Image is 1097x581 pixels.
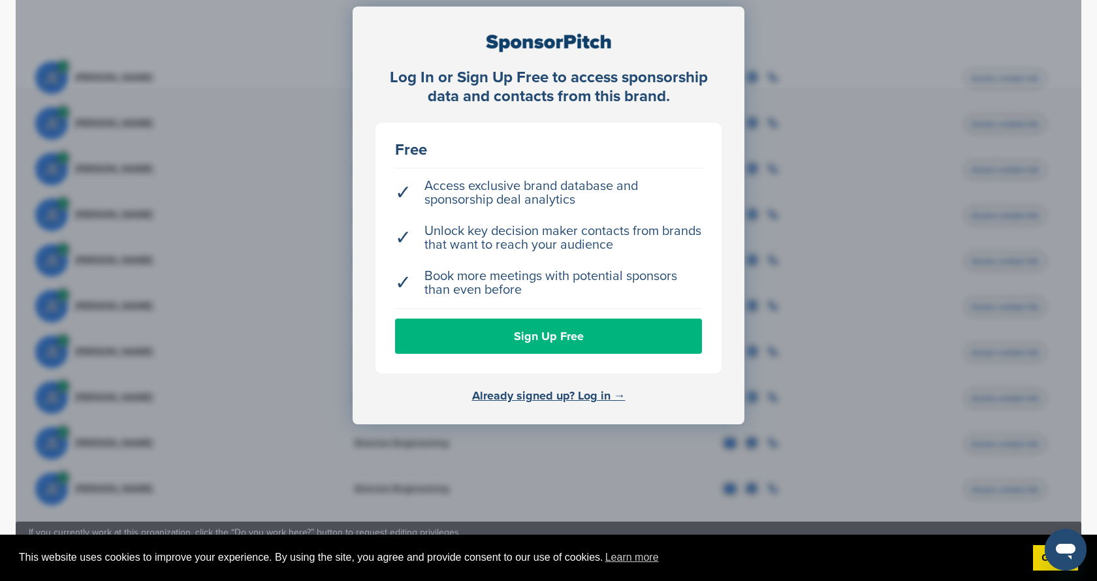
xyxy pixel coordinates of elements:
span: ✓ [395,276,411,290]
span: ✓ [395,231,411,245]
a: dismiss cookie message [1033,545,1078,571]
li: Access exclusive brand database and sponsorship deal analytics [395,173,702,213]
iframe: Button to launch messaging window [1045,529,1087,571]
div: Free [395,142,702,158]
a: Sign Up Free [395,319,702,354]
div: Log In or Sign Up Free to access sponsorship data and contacts from this brand. [375,69,722,106]
span: ✓ [395,186,411,200]
a: learn more about cookies [603,548,661,567]
span: This website uses cookies to improve your experience. By using the site, you agree and provide co... [19,548,1023,567]
a: Already signed up? Log in → [472,388,626,403]
li: Unlock key decision maker contacts from brands that want to reach your audience [395,218,702,259]
li: Book more meetings with potential sponsors than even before [395,263,702,304]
